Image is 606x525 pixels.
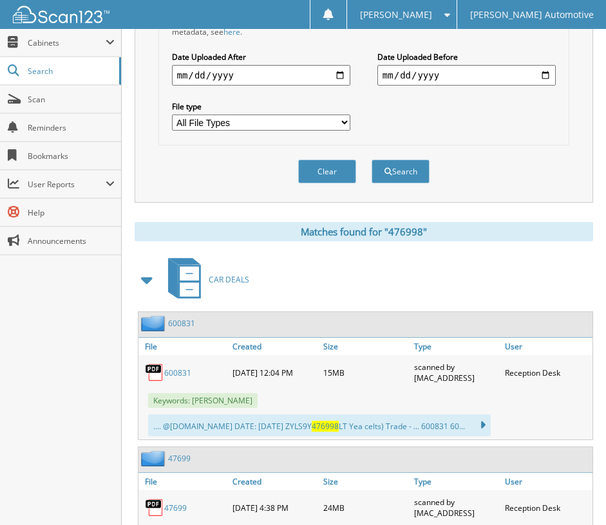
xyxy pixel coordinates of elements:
span: [PERSON_NAME] Automotive [470,11,594,19]
a: CAR DEALS [160,254,249,305]
a: 47699 [168,453,191,464]
div: scanned by [MAC_ADDRESS] [411,493,502,522]
a: File [138,473,229,490]
span: Announcements [28,235,115,246]
a: User [502,473,592,490]
input: start [172,65,351,86]
div: .... @[DOMAIN_NAME] DATE: [DATE] ZYLS9Y LT Yea celts) Trade - ... 600831 60... [148,414,491,436]
div: 15MB [320,358,411,387]
a: 600831 [164,367,191,378]
span: Help [28,207,115,218]
span: Bookmarks [28,151,115,161]
span: Keywords: [PERSON_NAME] [148,393,258,408]
img: scan123-logo-white.svg [13,6,109,23]
div: Matches found for "476998" [135,222,593,241]
label: Date Uploaded After [172,51,351,62]
a: File [138,338,229,355]
a: Size [320,338,411,355]
button: Search [372,160,430,183]
label: Date Uploaded Before [377,51,556,62]
button: Clear [298,160,356,183]
label: File type [172,101,351,112]
a: Created [229,473,320,490]
div: Reception Desk [502,493,592,522]
div: Reception Desk [502,358,592,387]
a: 600831 [168,318,195,329]
span: CAR DEALS [209,274,249,285]
div: 24MB [320,493,411,522]
input: end [377,65,556,86]
a: here [223,26,240,37]
a: Type [411,338,502,355]
img: folder2.png [141,315,168,331]
span: Cabinets [28,37,106,48]
a: Size [320,473,411,490]
img: PDF.png [145,363,164,382]
div: scanned by [MAC_ADDRESS] [411,358,502,387]
span: [PERSON_NAME] [360,11,432,19]
a: 47699 [164,502,187,513]
div: [DATE] 12:04 PM [229,358,320,387]
span: Scan [28,94,115,105]
img: PDF.png [145,498,164,517]
span: 476998 [312,421,339,432]
span: Search [28,66,113,77]
img: folder2.png [141,450,168,466]
a: Type [411,473,502,490]
span: User Reports [28,179,106,190]
span: Reminders [28,122,115,133]
a: User [502,338,592,355]
a: Created [229,338,320,355]
div: [DATE] 4:38 PM [229,493,320,522]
